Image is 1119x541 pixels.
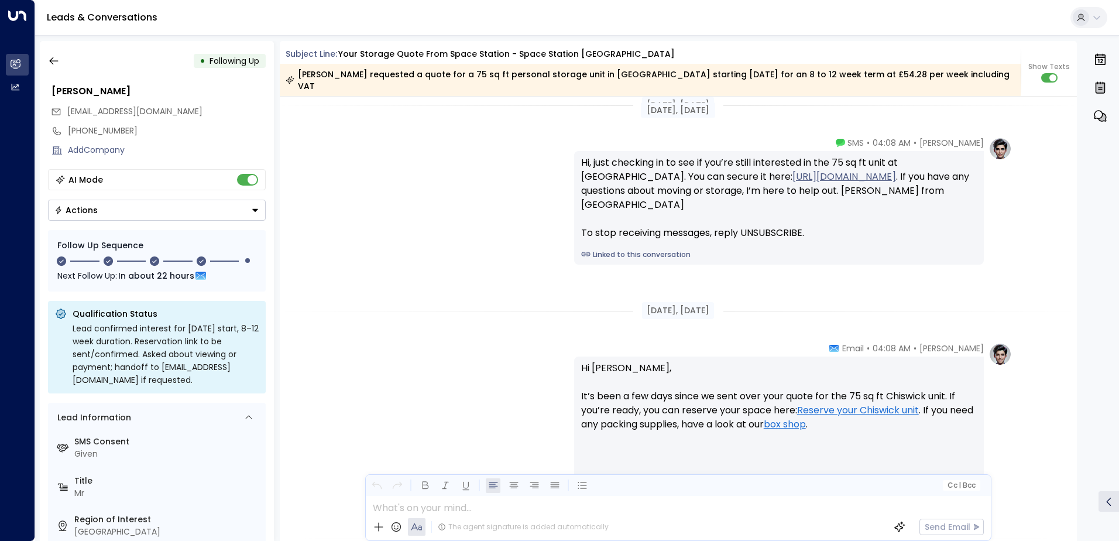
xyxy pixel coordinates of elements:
span: 04:08 AM [873,343,911,354]
label: Title [74,475,261,487]
span: c.ozulaa@yahoo.com [67,105,202,118]
span: • [914,343,917,354]
button: Cc|Bcc [942,480,980,491]
img: profile-logo.png [988,137,1012,160]
a: [URL][DOMAIN_NAME] [792,170,896,184]
img: profile-logo.png [988,343,1012,366]
div: Next Follow Up: [57,269,256,282]
div: [DATE], [DATE] [641,102,715,118]
span: 04:08 AM [873,137,911,149]
p: Qualification Status [73,308,259,320]
div: The agent signature is added automatically [438,522,609,532]
span: SMS [847,137,864,149]
span: Subject Line: [286,48,337,60]
span: Show Texts [1028,61,1070,72]
span: [PERSON_NAME] [919,137,984,149]
div: [PERSON_NAME] [52,84,266,98]
div: Follow Up Sequence [57,239,256,252]
div: [GEOGRAPHIC_DATA] [74,526,261,538]
div: Your storage quote from Space Station - Space Station [GEOGRAPHIC_DATA] [338,48,675,60]
span: • [867,137,870,149]
div: Hi, just checking in to see if you’re still interested in the 75 sq ft unit at [GEOGRAPHIC_DATA].... [581,156,977,240]
label: Region of Interest [74,513,261,526]
span: | [959,481,961,489]
label: SMS Consent [74,436,261,448]
div: Given [74,448,261,460]
span: • [867,343,870,354]
span: Email [842,343,864,354]
a: Reserve your Chiswick unit [797,403,919,417]
div: Mr [74,487,261,499]
a: box shop [764,417,806,432]
span: In about 22 hours [118,269,194,282]
span: [PERSON_NAME] [919,343,984,354]
a: Linked to this conversation [581,249,977,260]
div: [PHONE_NUMBER] [68,125,266,137]
div: Button group with a nested menu [48,200,266,221]
button: Actions [48,200,266,221]
div: AI Mode [68,174,103,186]
span: [EMAIL_ADDRESS][DOMAIN_NAME] [67,105,202,117]
div: Lead Information [53,412,131,424]
button: Redo [390,478,404,493]
div: Lead confirmed interest for [DATE] start, 8–12 week duration. Reservation link to be sent/confirm... [73,322,259,386]
span: Cc Bcc [947,481,975,489]
p: Hi [PERSON_NAME], It’s been a few days since we sent over your quote for the 75 sq ft Chiswick un... [581,361,977,446]
span: • [914,137,917,149]
div: • [200,50,205,71]
div: Actions [54,205,98,215]
div: AddCompany [68,144,266,156]
span: Following Up [210,55,259,67]
a: Leads & Conversations [47,11,157,24]
button: Undo [369,478,384,493]
div: [DATE], [DATE] [642,302,714,319]
div: [PERSON_NAME] requested a quote for a 75 sq ft personal storage unit in [GEOGRAPHIC_DATA] startin... [286,69,1014,92]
